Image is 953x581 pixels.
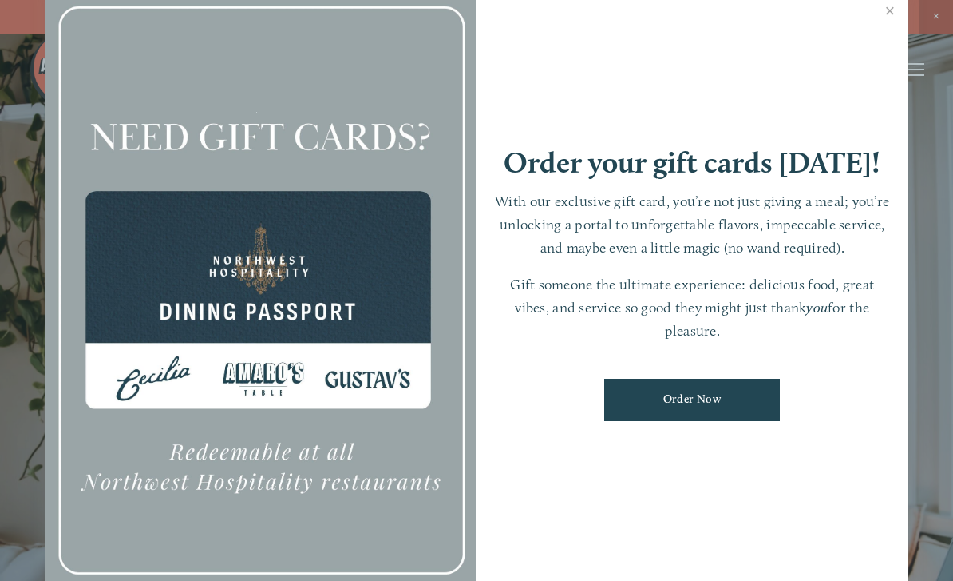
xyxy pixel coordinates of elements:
[604,379,780,421] a: Order Now
[492,190,892,259] p: With our exclusive gift card, you’re not just giving a meal; you’re unlocking a portal to unforge...
[504,148,880,177] h1: Order your gift cards [DATE]!
[806,299,828,316] em: you
[492,273,892,342] p: Gift someone the ultimate experience: delicious food, great vibes, and service so good they might...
